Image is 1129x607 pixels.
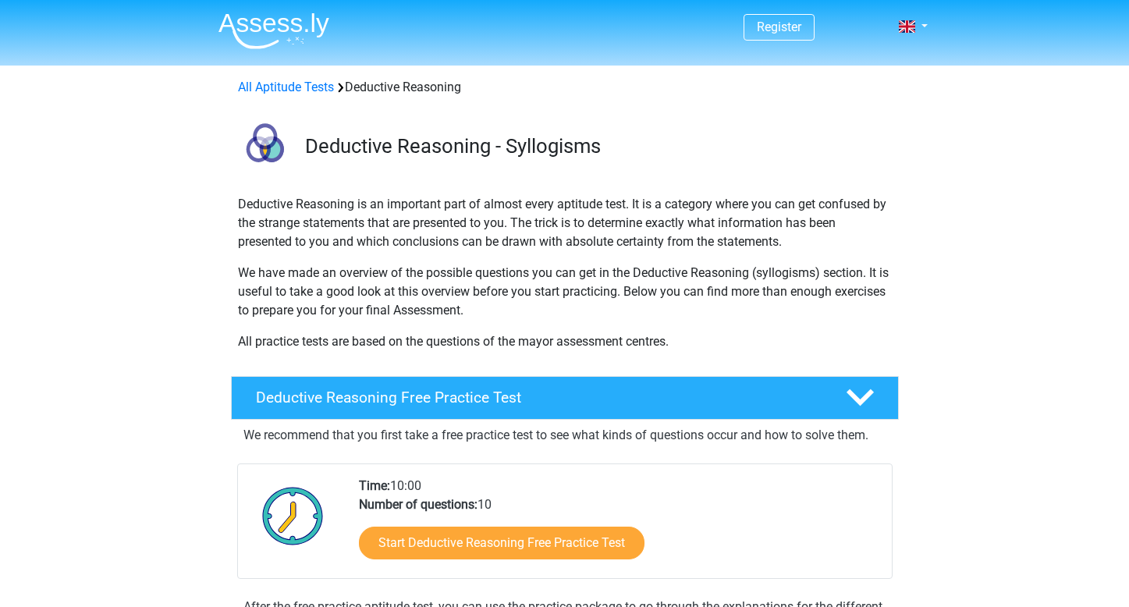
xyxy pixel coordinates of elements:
img: deductive reasoning [232,115,298,182]
a: All Aptitude Tests [238,80,334,94]
a: Start Deductive Reasoning Free Practice Test [359,527,644,559]
a: Register [757,20,801,34]
div: Deductive Reasoning [232,78,898,97]
p: We have made an overview of the possible questions you can get in the Deductive Reasoning (syllog... [238,264,892,320]
img: Assessly [218,12,329,49]
p: We recommend that you first take a free practice test to see what kinds of questions occur and ho... [243,426,886,445]
b: Time: [359,478,390,493]
img: Clock [254,477,332,555]
a: Deductive Reasoning Free Practice Test [225,376,905,420]
div: 10:00 10 [347,477,891,578]
b: Number of questions: [359,497,478,512]
p: All practice tests are based on the questions of the mayor assessment centres. [238,332,892,351]
h3: Deductive Reasoning - Syllogisms [305,134,886,158]
p: Deductive Reasoning is an important part of almost every aptitude test. It is a category where yo... [238,195,892,251]
h4: Deductive Reasoning Free Practice Test [256,389,821,406]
